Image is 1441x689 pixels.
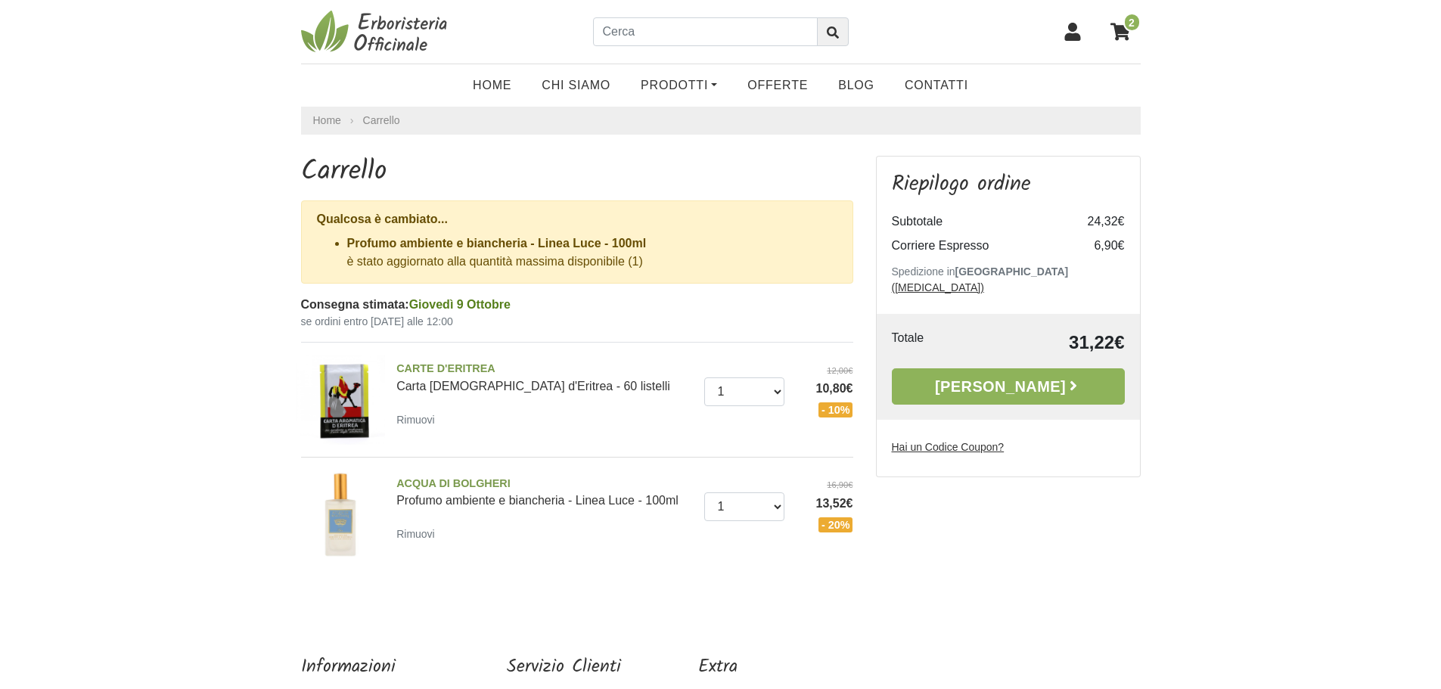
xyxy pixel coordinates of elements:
strong: Profumo ambiente e biancheria - Linea Luce - 100ml [347,237,647,250]
td: Subtotale [892,209,1064,234]
span: CARTE D'ERITREA [396,361,693,377]
label: Hai un Codice Coupon? [892,439,1005,455]
a: ([MEDICAL_DATA]) [892,281,984,293]
span: 2 [1123,13,1141,32]
a: OFFERTE [732,70,823,101]
p: Spedizione in [892,264,1125,296]
a: Prodotti [626,70,732,101]
td: Totale [892,329,977,356]
h3: Riepilogo ordine [892,172,1125,197]
h1: Carrello [301,156,853,188]
u: Hai un Codice Coupon? [892,441,1005,453]
a: Chi Siamo [526,70,626,101]
a: Contatti [890,70,983,101]
nav: breadcrumb [301,107,1141,135]
a: Home [313,113,341,129]
span: ACQUA DI BOLGHERI [396,476,693,492]
img: Erboristeria Officinale [301,9,452,54]
a: [PERSON_NAME] [892,368,1125,405]
b: [GEOGRAPHIC_DATA] [955,265,1069,278]
h5: Informazioni [301,656,430,678]
del: 16,90€ [796,479,853,492]
a: Carrello [363,114,400,126]
li: è stato aggiornato alla quantità massima disponibile (1) [347,234,837,271]
del: 12,00€ [796,365,853,377]
small: se ordini entro [DATE] alle 12:00 [301,314,853,330]
div: Consegna stimata: [301,296,853,314]
span: Giovedì 9 Ottobre [409,298,511,311]
span: - 20% [818,517,853,532]
td: 6,90€ [1064,234,1125,258]
span: 13,52€ [796,495,853,513]
small: Rimuovi [396,414,435,426]
span: 10,80€ [796,380,853,398]
img: Profumo ambiente e biancheria - Linea Luce - 100ml [296,470,386,560]
a: Rimuovi [396,524,441,543]
td: Corriere Espresso [892,234,1064,258]
small: Rimuovi [396,528,435,540]
td: 31,22€ [977,329,1125,356]
a: Blog [823,70,890,101]
td: 24,32€ [1064,209,1125,234]
a: Rimuovi [396,410,441,429]
h5: Extra [698,656,798,678]
div: Qualcosa è cambiato... [317,210,837,228]
span: - 10% [818,402,853,417]
h5: Servizio Clienti [507,656,621,678]
a: ACQUA DI BOLGHERIProfumo ambiente e biancheria - Linea Luce - 100ml [396,476,693,507]
a: 2 [1103,13,1141,51]
img: Carta Aromatica d'Eritrea - 60 listelli [296,355,386,445]
a: Home [458,70,526,101]
a: CARTE D'ERITREACarta [DEMOGRAPHIC_DATA] d'Eritrea - 60 listelli [396,361,693,393]
input: Cerca [593,17,818,46]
